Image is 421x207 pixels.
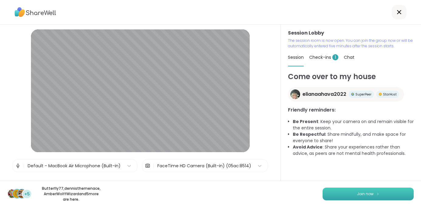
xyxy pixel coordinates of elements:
p: The session room is now open. You can join the group now or will be automatically entered five mi... [288,38,414,49]
span: | [23,160,25,172]
span: d [15,190,19,198]
b: Avoid Advice [293,144,323,150]
h3: Friendly reminders: [288,106,414,114]
span: Check-ins [309,54,338,60]
img: Peer Badge Three [351,93,354,96]
img: Microphone [15,160,21,172]
span: StarHost [383,92,397,97]
li: : Share mindfully, and make space for everyone to share! [293,131,414,144]
img: Butterfly77 [8,189,16,198]
img: ShareWell Logomark [376,192,380,195]
img: elianaahava2022 [290,89,300,99]
b: Be Respectful [293,131,325,137]
span: | [153,160,154,172]
h1: Come over to my house [288,71,414,82]
span: SuperPeer [355,92,371,97]
span: elianaahava2022 [303,91,346,98]
h3: Session Lobby [288,29,414,37]
li: : Keep your camera on and remain visible for the entire session. [293,119,414,131]
button: Join now [323,188,414,200]
span: Session [288,54,304,60]
div: Default - MacBook Air Microphone (Built-in) [28,163,121,169]
img: AmberWolffWizard [18,189,26,198]
li: : Share your experiences rather than advice, as peers are not mental health professionals. [293,144,414,157]
span: Join now [357,191,374,197]
span: 1 [332,54,338,60]
a: elianaahava2022elianaahava2022Peer Badge ThreeSuperPeerPeer Badge OneStarHost [288,87,404,102]
div: FaceTime HD Camera (Built-in) (05ac:8514) [157,163,251,169]
img: Peer Badge One [379,93,382,96]
img: ShareWell Logo [15,5,56,19]
img: Camera [145,160,150,172]
span: +5 [24,191,30,197]
b: Be Present [293,119,318,125]
span: Chat [344,54,354,60]
p: Butterfly77 , dennisthemenace , AmberWolffWizard and 5 more are here. [37,186,105,202]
